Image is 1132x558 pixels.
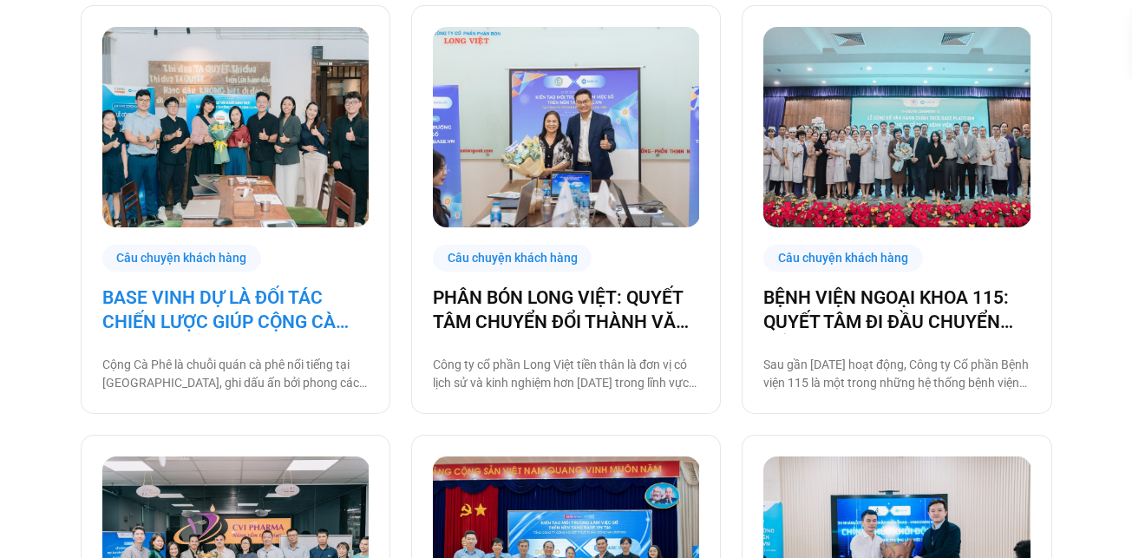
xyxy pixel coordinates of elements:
a: BỆNH VIỆN NGOẠI KHOA 115: QUYẾT TÂM ĐI ĐẦU CHUYỂN ĐỔI SỐ NGÀNH Y TẾ! [763,286,1030,334]
p: Cộng Cà Phê là chuỗi quán cà phê nổi tiếng tại [GEOGRAPHIC_DATA], ghi dấu ấn bởi phong cách thiết... [102,356,369,392]
a: PHÂN BÓN LONG VIỆT: QUYẾT TÂM CHUYỂN ĐỔI THÀNH VĂN PHÒNG SỐ, GIẢM CÁC THỦ TỤC GIẤY TỜ [433,286,699,334]
p: Công ty cổ phần Long Việt tiền thân là đơn vị có lịch sử và kinh nghiệm hơn [DATE] trong lĩnh vực... [433,356,699,392]
a: BASE VINH DỰ LÀ ĐỐI TÁC CHIẾN LƯỢC GIÚP CỘNG CÀ PHÊ CHUYỂN ĐỔI SỐ VẬN HÀNH! [102,286,369,334]
p: Sau gần [DATE] hoạt động, Công ty Cổ phần Bệnh viện 115 là một trong những hệ thống bệnh viện ngo... [763,356,1030,392]
div: Câu chuyện khách hàng [433,245,592,272]
div: Câu chuyện khách hàng [763,245,923,272]
div: Câu chuyện khách hàng [102,245,262,272]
